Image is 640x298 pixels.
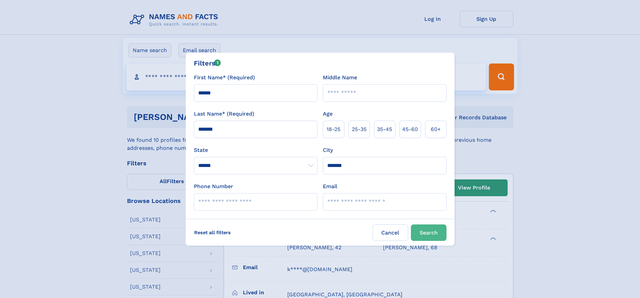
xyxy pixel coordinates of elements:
label: City [323,146,333,154]
label: Reset all filters [190,224,235,241]
label: State [194,146,317,154]
label: Middle Name [323,74,357,82]
label: First Name* (Required) [194,74,255,82]
label: Phone Number [194,182,233,190]
div: Filters [194,58,221,68]
span: 45‑60 [402,125,418,133]
label: Age [323,110,333,118]
span: 25‑35 [352,125,367,133]
span: 60+ [431,125,441,133]
label: Last Name* (Required) [194,110,254,118]
label: Email [323,182,337,190]
label: Cancel [373,224,408,241]
span: 18‑25 [327,125,340,133]
button: Search [411,224,446,241]
span: 35‑45 [377,125,392,133]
